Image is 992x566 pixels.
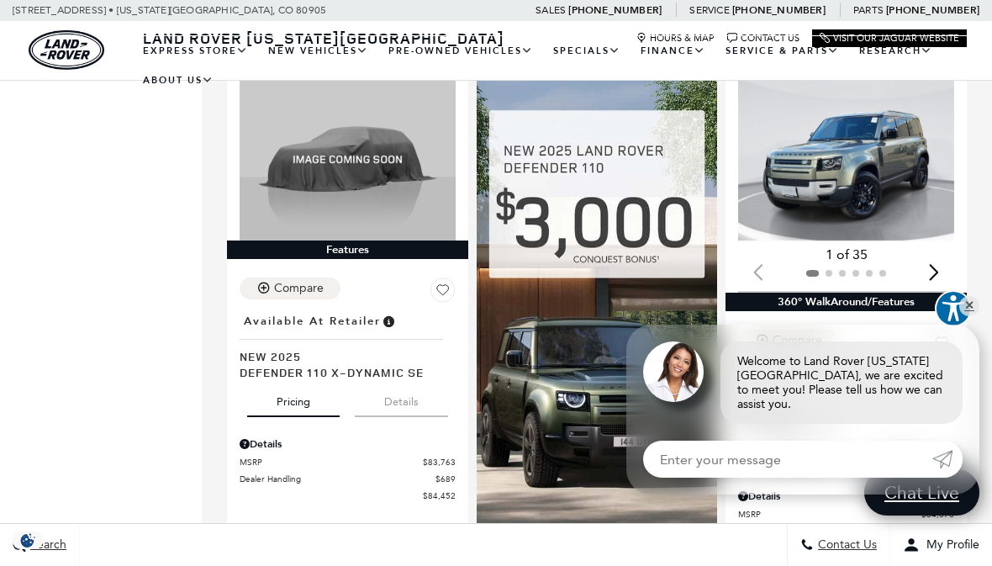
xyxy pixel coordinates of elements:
a: [PHONE_NUMBER] [732,3,826,17]
a: Available at RetailerNew 2025Defender 110 X-Dynamic SE [240,309,456,380]
a: Land Rover [US_STATE][GEOGRAPHIC_DATA] [133,28,514,48]
span: Sales [536,4,566,16]
button: details tab [355,380,448,417]
input: Enter your message [643,441,932,478]
div: Welcome to Land Rover [US_STATE][GEOGRAPHIC_DATA], we are excited to meet you! Please tell us how... [720,341,963,424]
span: MSRP [738,508,921,521]
a: Submit [932,441,963,478]
span: Defender 110 X-Dynamic SE [240,364,443,380]
img: 2025 LAND ROVER Defender 110 X-Dynamic SE [240,78,456,240]
a: Specials [543,36,631,66]
a: New Vehicles [258,36,378,66]
span: $84,452 [423,489,456,502]
span: Land Rover [US_STATE][GEOGRAPHIC_DATA] [143,28,504,48]
span: MSRP [240,456,423,468]
div: Privacy Settings [8,532,47,549]
div: 1 / 2 [738,78,954,241]
nav: Main Navigation [133,36,967,95]
span: Vehicle is in stock and ready for immediate delivery. Due to demand, availability is subject to c... [381,312,396,331]
img: Land Rover [29,30,104,70]
a: Hours & Map [636,33,715,44]
a: Contact Us [727,33,799,44]
a: Pre-Owned Vehicles [378,36,543,66]
button: Explore your accessibility options [935,290,972,327]
span: New 2025 [240,348,443,364]
a: About Us [133,66,224,95]
a: $84,452 [240,489,456,502]
div: Features [227,241,468,259]
a: MSRP $83,763 [240,456,456,468]
a: [STREET_ADDRESS] • [US_STATE][GEOGRAPHIC_DATA], CO 80905 [13,4,326,16]
span: $83,763 [423,456,456,468]
a: Dealer Handling $689 [240,473,456,485]
a: Visit Our Jaguar Website [820,33,959,44]
aside: Accessibility Help Desk [935,290,972,331]
div: Pricing Details - Defender 110 S [738,489,954,504]
span: Parts [853,4,884,16]
div: Pricing Details - Defender 110 X-Dynamic SE [240,436,456,452]
a: Service & Parts [715,36,849,66]
div: Compare [274,281,324,296]
div: Next slide [923,253,946,290]
a: EXPRESS STORE [133,36,258,66]
span: $689 [435,473,456,485]
button: pricing tab [247,380,340,417]
a: land-rover [29,30,104,70]
a: Research [849,36,942,66]
span: Available at Retailer [244,312,381,331]
button: Compare Vehicle [240,278,340,299]
span: My Profile [920,538,979,553]
span: Contact Us [814,538,877,553]
a: [PHONE_NUMBER] [568,3,662,17]
button: Save Vehicle [430,278,456,309]
a: [PHONE_NUMBER] [886,3,979,17]
div: 360° WalkAround/Features [726,293,967,311]
span: Service [689,4,729,16]
button: Open user profile menu [890,524,992,566]
span: Dealer Handling [240,473,435,485]
a: MSRP $84,373 [738,508,954,521]
a: Finance [631,36,715,66]
div: 1 of 35 [738,246,954,264]
img: Agent profile photo [643,341,704,402]
img: 2025 LAND ROVER Defender 110 S 1 [738,78,954,241]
